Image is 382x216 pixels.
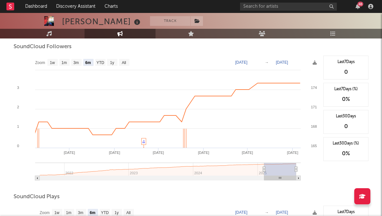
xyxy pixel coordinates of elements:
text: 1w [55,211,60,215]
div: 46 [357,2,363,6]
text: [DATE] [235,60,247,65]
div: Last 7 Days [327,59,365,65]
text: 1 [17,124,19,128]
div: 0 % [327,150,365,157]
text: 6m [85,60,91,65]
text: 165 [311,144,317,148]
text: [DATE] [287,151,298,155]
text: 3m [74,60,79,65]
text: → [265,60,269,65]
text: 1m [62,60,67,65]
span: SoundCloud Plays [14,193,60,201]
text: 3 [17,86,19,90]
text: 1y [110,60,114,65]
div: Last 30 Days (%) [327,141,365,146]
text: [DATE] [109,151,120,155]
span: SoundCloud Followers [14,43,72,51]
button: Track [150,16,190,26]
div: Last 7 Days [327,209,365,215]
a: ♫ [142,139,145,143]
text: [DATE] [276,210,288,215]
text: All [122,60,126,65]
div: 0 % [327,95,365,103]
div: 0 [327,123,365,130]
div: [PERSON_NAME] [62,16,142,27]
div: 0 [327,68,365,76]
text: 171 [311,105,317,109]
text: 174 [311,86,317,90]
text: Zoom [35,60,45,65]
text: 168 [311,124,317,128]
text: YTD [96,60,104,65]
text: 6m [90,211,95,215]
div: Last 7 Days (%) [327,86,365,92]
button: 46 [356,4,360,9]
text: 1y [115,211,119,215]
text: 0 [17,144,19,148]
text: 2 [17,105,19,109]
text: 1w [50,60,55,65]
text: [DATE] [198,151,209,155]
text: Zoom [40,211,50,215]
text: → [265,210,269,215]
text: 3m [78,211,84,215]
text: [DATE] [242,151,253,155]
text: [DATE] [276,60,288,65]
text: [DATE] [153,151,164,155]
div: Last 30 Days [327,113,365,119]
input: Search for artists [240,3,337,11]
text: [DATE] [235,210,247,215]
text: [DATE] [64,151,75,155]
text: YTD [101,211,109,215]
text: All [126,211,130,215]
text: 1m [66,211,72,215]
